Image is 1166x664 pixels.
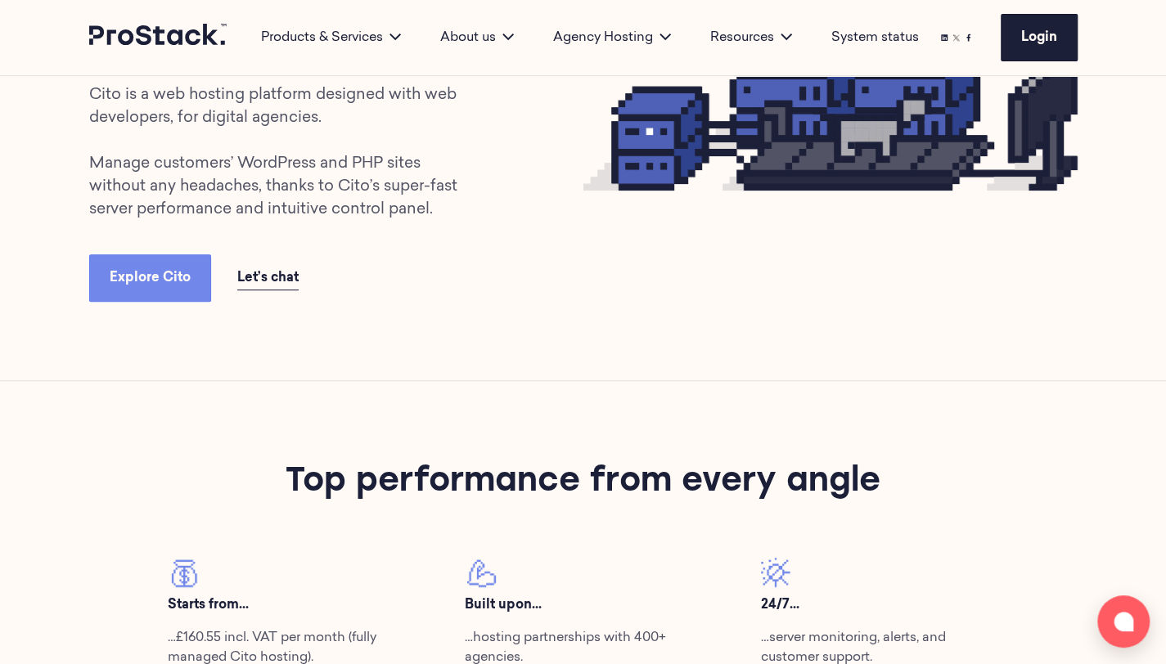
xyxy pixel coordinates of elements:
a: Login [1001,14,1078,61]
p: Cito is a web hosting platform designed with web developers, for digital agencies. Manage custome... [89,84,481,222]
span: Explore Cito [110,271,191,285]
img: No setup fee [168,558,199,589]
a: Let’s chat [237,267,299,290]
img: Best for big guns ico [465,558,496,589]
button: Open chat window [1097,595,1150,648]
div: Products & Services [241,28,421,47]
a: Explore Cito [89,254,211,302]
p: Built upon... [465,595,702,615]
div: Agency Hosting [533,28,691,47]
p: 24/7... [761,595,998,615]
div: About us [421,28,533,47]
span: Login [1021,31,1057,44]
span: Let’s chat [237,271,299,285]
img: 24/7 support [761,558,792,589]
h2: Top performance from every angle [227,460,939,505]
p: Starts from... [168,595,405,615]
a: System status [831,28,919,47]
div: Resources [691,28,812,47]
a: Prostack logo [89,24,228,52]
